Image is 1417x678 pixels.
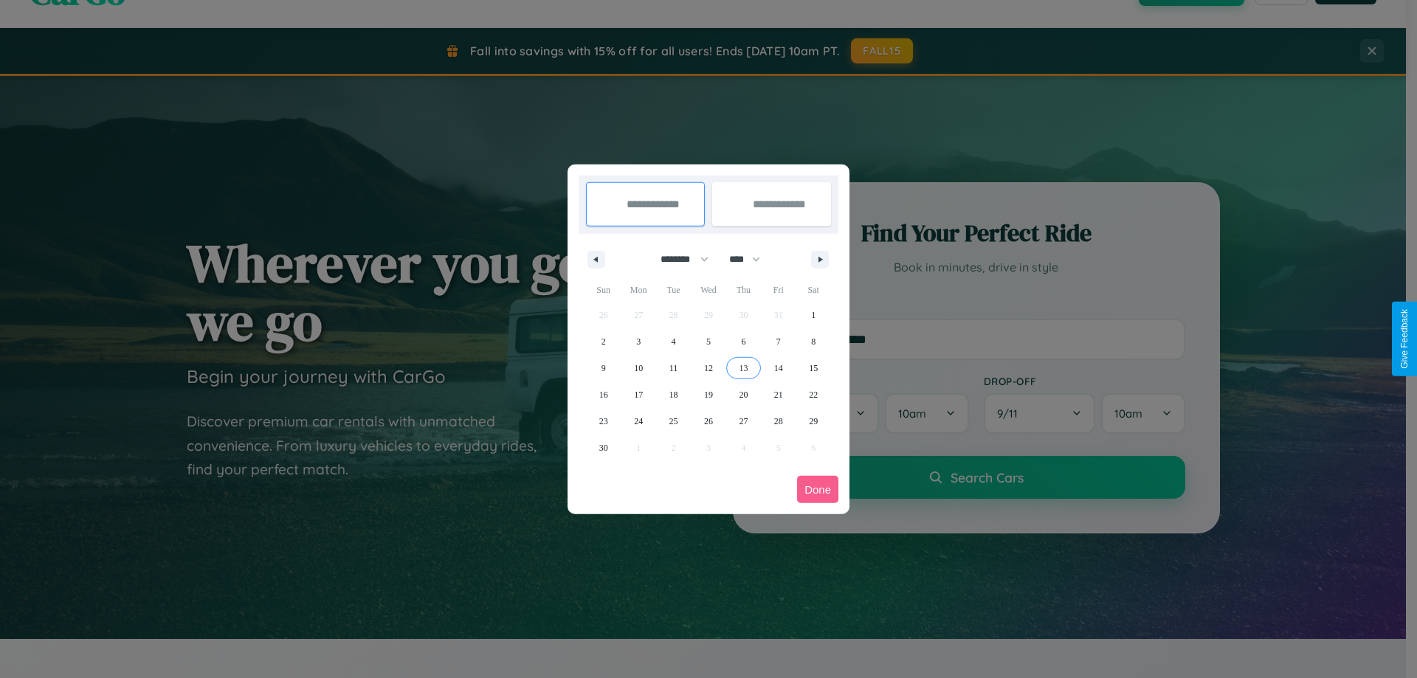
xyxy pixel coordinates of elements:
span: Wed [691,278,725,302]
button: 25 [656,408,691,435]
button: 17 [621,381,655,408]
button: 8 [796,328,831,355]
button: 10 [621,355,655,381]
span: 25 [669,408,678,435]
span: 2 [601,328,606,355]
button: 1 [796,302,831,328]
button: 24 [621,408,655,435]
button: 7 [761,328,796,355]
button: 22 [796,381,831,408]
button: Done [797,476,838,503]
button: 23 [586,408,621,435]
button: 13 [726,355,761,381]
button: 5 [691,328,725,355]
span: Sun [586,278,621,302]
span: 20 [739,381,748,408]
button: 30 [586,435,621,461]
span: 24 [634,408,643,435]
span: 19 [704,381,713,408]
span: 30 [599,435,608,461]
span: 11 [669,355,678,381]
span: 3 [636,328,641,355]
span: 9 [601,355,606,381]
span: 23 [599,408,608,435]
span: 29 [809,408,818,435]
span: 28 [774,408,783,435]
span: 8 [811,328,816,355]
button: 28 [761,408,796,435]
button: 16 [586,381,621,408]
button: 26 [691,408,725,435]
button: 27 [726,408,761,435]
button: 6 [726,328,761,355]
span: 5 [706,328,711,355]
span: Sat [796,278,831,302]
span: 14 [774,355,783,381]
button: 18 [656,381,691,408]
button: 12 [691,355,725,381]
button: 19 [691,381,725,408]
span: 10 [634,355,643,381]
button: 9 [586,355,621,381]
span: 12 [704,355,713,381]
button: 15 [796,355,831,381]
button: 2 [586,328,621,355]
span: 13 [739,355,748,381]
span: 7 [776,328,781,355]
button: 14 [761,355,796,381]
span: Thu [726,278,761,302]
span: 1 [811,302,816,328]
button: 11 [656,355,691,381]
button: 3 [621,328,655,355]
span: 21 [774,381,783,408]
span: 6 [741,328,745,355]
span: 17 [634,381,643,408]
div: Give Feedback [1399,309,1410,369]
span: 4 [672,328,676,355]
span: 16 [599,381,608,408]
span: Fri [761,278,796,302]
span: 15 [809,355,818,381]
button: 20 [726,381,761,408]
button: 4 [656,328,691,355]
span: 27 [739,408,748,435]
span: 26 [704,408,713,435]
span: 22 [809,381,818,408]
button: 21 [761,381,796,408]
span: Tue [656,278,691,302]
button: 29 [796,408,831,435]
span: Mon [621,278,655,302]
span: 18 [669,381,678,408]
